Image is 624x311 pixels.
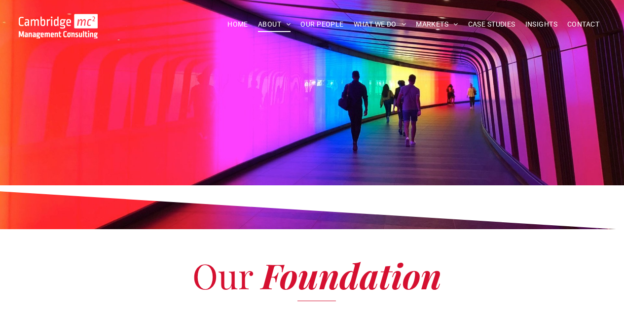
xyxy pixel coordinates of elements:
a: MARKETS [411,17,463,32]
a: HOME [222,17,253,32]
a: WHAT WE DO [349,17,411,32]
a: OUR PEOPLE [295,17,348,32]
a: CONTACT [562,17,604,32]
a: INSIGHTS [520,17,562,32]
a: ABOUT [253,17,296,32]
span: Our [192,252,253,298]
img: Go to Homepage [19,14,98,38]
span: Foundation [261,252,441,298]
a: CASE STUDIES [463,17,520,32]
